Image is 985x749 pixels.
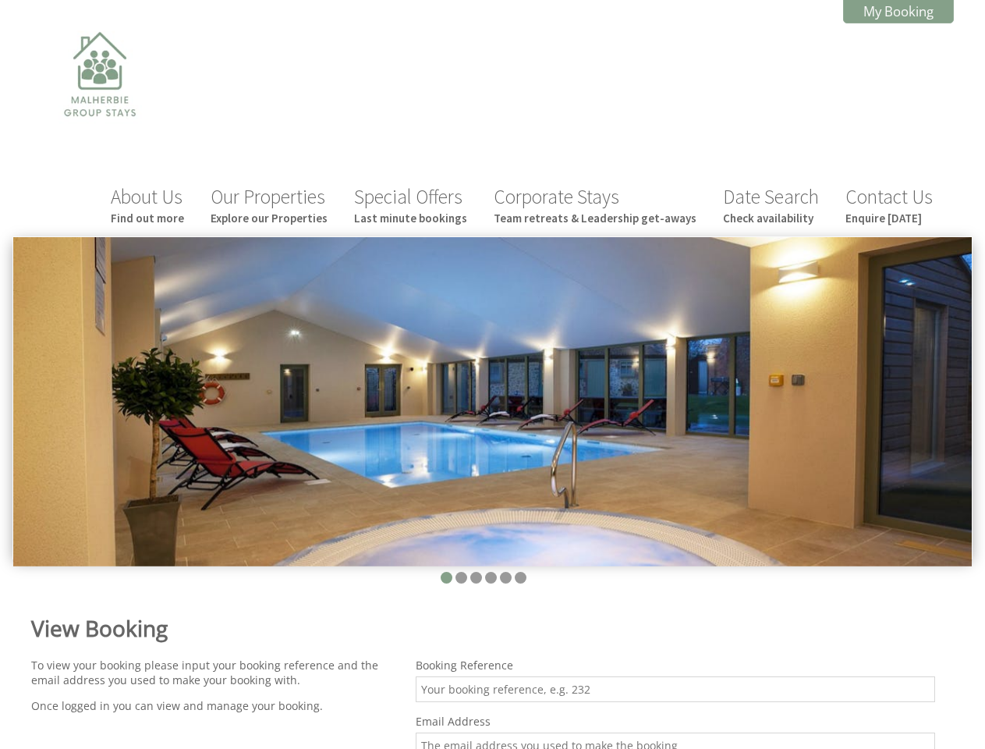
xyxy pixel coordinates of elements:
[494,211,696,225] small: Team retreats & Leadership get-aways
[416,658,935,673] label: Booking Reference
[111,184,184,225] a: About UsFind out more
[723,211,819,225] small: Check availability
[416,676,935,702] input: Your booking reference, e.g. 232
[31,698,397,713] p: Once logged in you can view and manage your booking.
[31,658,397,687] p: To view your booking please input your booking reference and the email address you used to make y...
[211,211,328,225] small: Explore our Properties
[723,184,819,225] a: Date SearchCheck availability
[354,184,467,225] a: Special OffersLast minute bookings
[416,714,935,729] label: Email Address
[111,211,184,225] small: Find out more
[31,613,935,643] h1: View Booking
[845,184,933,225] a: Contact UsEnquire [DATE]
[494,184,696,225] a: Corporate StaysTeam retreats & Leadership get-aways
[211,184,328,225] a: Our PropertiesExplore our Properties
[845,211,933,225] small: Enquire [DATE]
[22,22,178,178] img: Malherbie Group Stays
[354,211,467,225] small: Last minute bookings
